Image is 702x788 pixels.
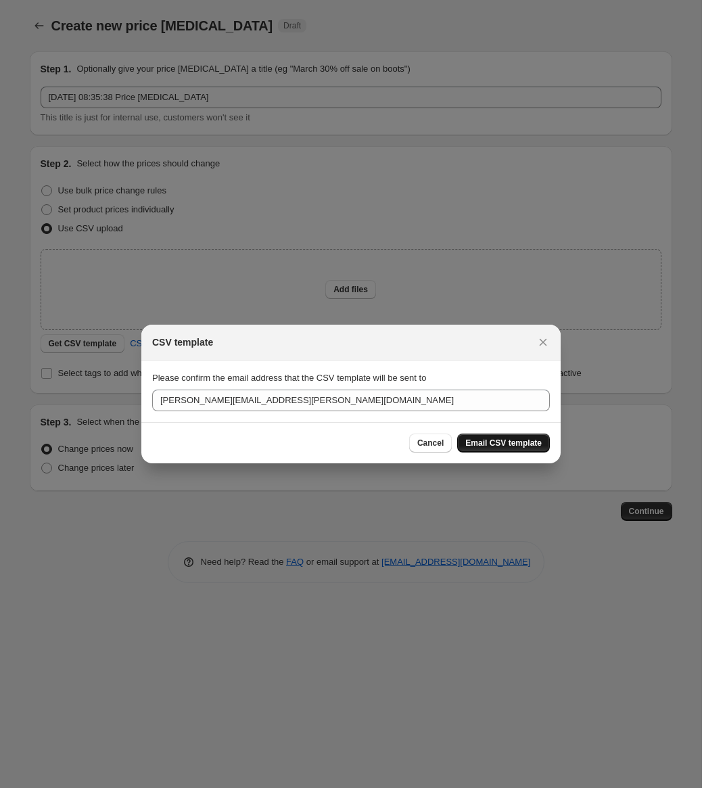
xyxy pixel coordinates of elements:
span: Please confirm the email address that the CSV template will be sent to [152,373,426,383]
h2: CSV template [152,335,213,349]
button: Cancel [409,434,452,453]
button: Email CSV template [457,434,550,453]
span: Cancel [417,438,444,448]
span: Email CSV template [465,438,542,448]
button: Close [534,333,553,352]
